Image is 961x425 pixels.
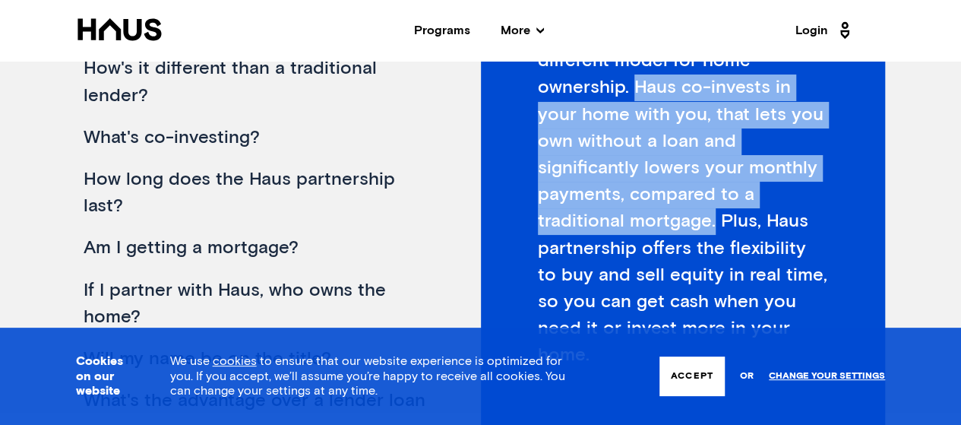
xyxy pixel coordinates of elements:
[76,159,440,227] div: How long does the Haus partnership last?
[170,355,565,396] span: We use to ensure that our website experience is optimized for you. If you accept, we’ll assume yo...
[659,357,725,396] button: Accept
[76,48,440,116] div: How's it different than a traditional lender?
[76,354,132,398] h3: Cookies on our website
[501,24,544,36] span: More
[213,355,257,367] a: cookies
[414,24,470,36] a: Programs
[76,117,440,159] div: What's co-investing?
[76,227,440,269] div: Am I getting a mortgage?
[76,270,440,338] div: If I partner with Haus, who owns the home?
[740,363,754,390] span: or
[795,18,855,43] a: Login
[769,371,885,382] a: Change your settings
